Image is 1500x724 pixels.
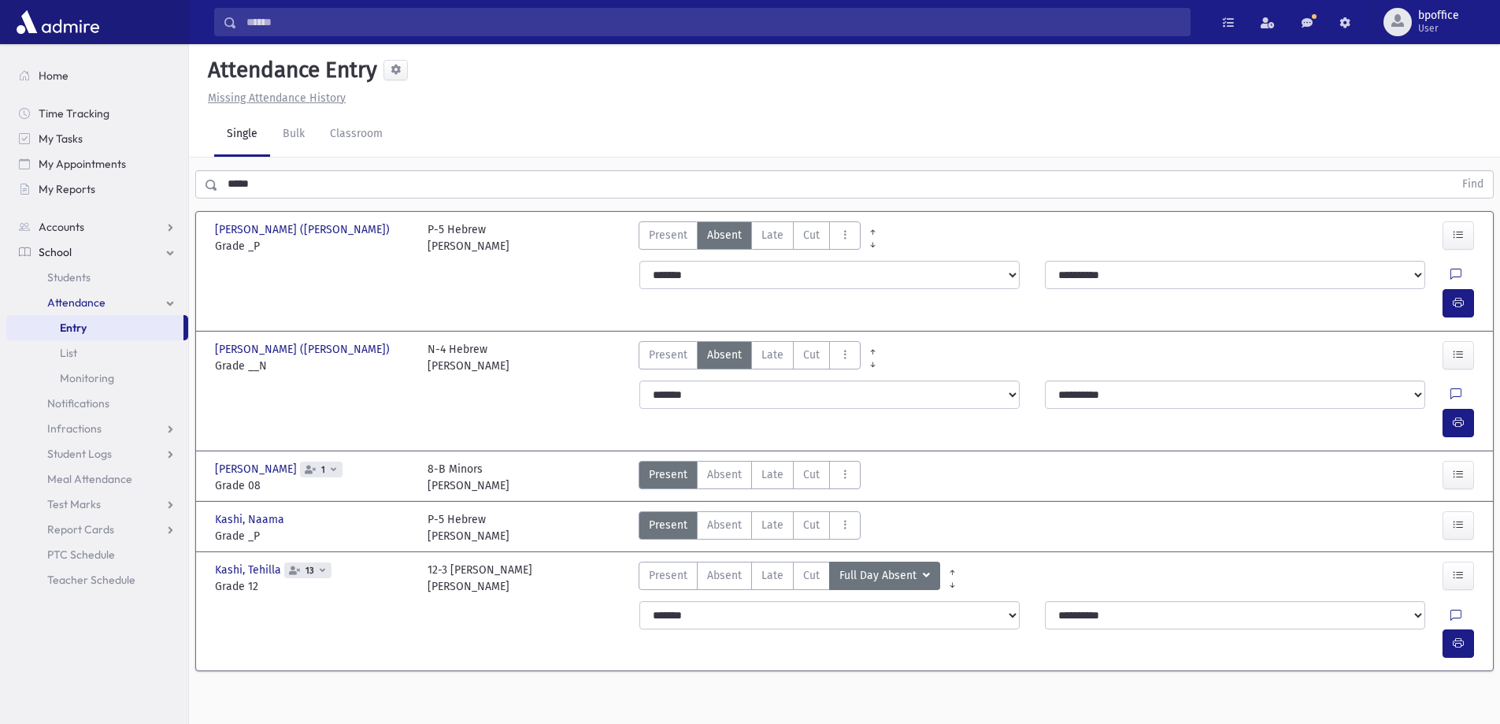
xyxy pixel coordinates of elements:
span: Absent [707,227,742,243]
span: Student Logs [47,447,112,461]
span: Entry [60,321,87,335]
div: P-5 Hebrew [PERSON_NAME] [428,511,509,544]
div: 12-3 [PERSON_NAME] [PERSON_NAME] [428,562,532,595]
span: [PERSON_NAME] [215,461,300,477]
span: Grade _P [215,528,412,544]
a: List [6,340,188,366]
span: Absent [707,466,742,483]
button: Find [1453,171,1493,198]
span: Notifications [47,396,109,410]
span: Cut [803,347,820,363]
button: Full Day Absent [829,562,940,590]
span: Report Cards [47,522,114,537]
span: 1 [318,465,328,475]
span: 13 [302,566,317,576]
span: My Appointments [39,157,126,171]
a: Monitoring [6,366,188,391]
a: Test Marks [6,492,188,517]
span: Cut [803,567,820,584]
span: Late [761,227,783,243]
div: AttTypes [639,562,940,595]
a: Missing Attendance History [202,91,346,105]
span: Monitoring [60,371,114,385]
span: Absent [707,517,742,533]
span: Full Day Absent [839,567,920,585]
span: Time Tracking [39,106,109,121]
span: My Reports [39,182,95,196]
span: Present [649,567,687,584]
span: Grade _P [215,238,412,254]
span: School [39,245,72,259]
a: Notifications [6,391,188,416]
span: Present [649,347,687,363]
span: Grade __N [215,358,412,374]
span: List [60,346,77,360]
span: Late [761,517,783,533]
span: Test Marks [47,497,101,511]
span: Present [649,517,687,533]
span: Students [47,270,91,284]
img: AdmirePro [13,6,103,38]
span: My Tasks [39,132,83,146]
span: Kashi, Tehilla [215,562,284,578]
a: Infractions [6,416,188,441]
span: Teacher Schedule [47,573,135,587]
span: Cut [803,227,820,243]
span: Home [39,69,69,83]
a: My Reports [6,176,188,202]
span: Grade 08 [215,477,412,494]
a: Single [214,113,270,157]
div: P-5 Hebrew [PERSON_NAME] [428,221,509,254]
span: [PERSON_NAME] ([PERSON_NAME]) [215,341,393,358]
span: [PERSON_NAME] ([PERSON_NAME]) [215,221,393,238]
a: Time Tracking [6,101,188,126]
a: Bulk [270,113,317,157]
span: Absent [707,567,742,584]
a: My Appointments [6,151,188,176]
a: Student Logs [6,441,188,466]
div: AttTypes [639,461,861,494]
span: Kashi, Naama [215,511,287,528]
a: Report Cards [6,517,188,542]
span: PTC Schedule [47,548,115,562]
span: Present [649,466,687,483]
span: Accounts [39,220,84,234]
a: Students [6,265,188,290]
span: bpoffice [1418,9,1459,22]
span: Meal Attendance [47,472,132,486]
a: Attendance [6,290,188,315]
span: Late [761,347,783,363]
a: Meal Attendance [6,466,188,492]
a: Entry [6,315,183,340]
span: Absent [707,347,742,363]
a: Teacher Schedule [6,567,188,592]
span: Cut [803,517,820,533]
a: PTC Schedule [6,542,188,567]
div: N-4 Hebrew [PERSON_NAME] [428,341,509,374]
div: AttTypes [639,221,861,254]
a: My Tasks [6,126,188,151]
a: Classroom [317,113,395,157]
span: Infractions [47,421,102,436]
a: Accounts [6,214,188,239]
span: Present [649,227,687,243]
div: AttTypes [639,511,861,544]
div: 8-B Minors [PERSON_NAME] [428,461,509,494]
span: Late [761,567,783,584]
a: School [6,239,188,265]
span: User [1418,22,1459,35]
h5: Attendance Entry [202,57,377,84]
span: Late [761,466,783,483]
span: Cut [803,466,820,483]
input: Search [237,8,1190,36]
div: AttTypes [639,341,861,374]
span: Attendance [47,295,106,310]
a: Home [6,63,188,88]
u: Missing Attendance History [208,91,346,105]
span: Grade 12 [215,578,412,595]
